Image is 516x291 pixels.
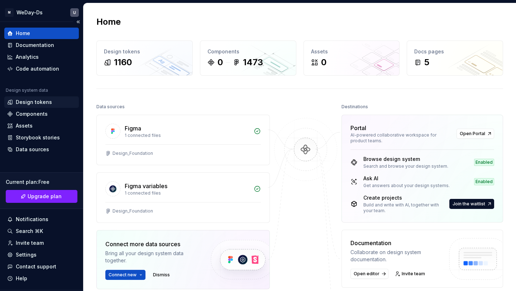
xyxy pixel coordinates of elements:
div: Design tokens [16,99,52,106]
div: Connect more data sources [105,240,199,248]
div: Figma [125,124,141,133]
span: Dismiss [153,272,170,278]
div: Create projects [363,194,448,201]
div: M [5,8,14,17]
div: Enabled [474,178,494,185]
div: Data sources [96,102,125,112]
div: Contact support [16,263,56,270]
a: Open editor [350,269,388,279]
div: Ask AI [363,175,450,182]
a: Settings [4,249,79,261]
div: Help [16,275,27,282]
a: Home [4,28,79,39]
button: Join the waitlist [449,199,494,209]
h2: Home [96,16,121,28]
span: Open editor [354,271,379,277]
a: Docs pages5 [407,40,503,76]
div: Search and browse your design system. [363,163,448,169]
div: Search ⌘K [16,228,43,235]
div: Components [16,110,48,118]
div: Build and write with AI, together with your team. [363,202,448,214]
div: Settings [16,251,37,258]
a: Design tokens1160 [96,40,193,76]
div: Destinations [341,102,368,112]
a: Components01473 [200,40,296,76]
a: Assets [4,120,79,132]
a: Assets0 [304,40,400,76]
div: Enabled [474,159,494,166]
div: 1 connected files [125,190,249,196]
a: Data sources [4,144,79,155]
div: Design_Foundation [113,208,153,214]
a: Open Portal [457,129,494,139]
div: Invite team [16,239,44,247]
button: Dismiss [150,270,173,280]
a: Analytics [4,51,79,63]
div: 0 [218,57,223,68]
div: Design system data [6,87,48,93]
div: AI-powered collaborative workspace for product teams. [350,132,452,144]
div: Browse design system [363,156,448,163]
div: Notifications [16,216,48,223]
a: Components [4,108,79,120]
span: Join the waitlist [453,201,485,207]
div: Analytics [16,53,39,61]
a: Design tokens [4,96,79,108]
div: Storybook stories [16,134,60,141]
div: Data sources [16,146,49,153]
div: Assets [311,48,392,55]
button: Notifications [4,214,79,225]
div: 1 connected files [125,133,249,138]
button: Help [4,273,79,284]
div: Get answers about your design systems. [363,183,450,189]
div: 1473 [243,57,263,68]
div: Portal [350,124,366,132]
div: 5 [424,57,429,68]
a: Figma variables1 connected filesDesign_Foundation [96,172,270,223]
div: Design tokens [104,48,185,55]
div: WeDay-Ds [16,9,43,16]
div: U [73,10,76,15]
div: Figma variables [125,182,167,190]
a: Figma1 connected filesDesign_Foundation [96,115,270,165]
span: Invite team [402,271,425,277]
a: Documentation [4,39,79,51]
div: Documentation [350,239,443,247]
div: Components [207,48,289,55]
div: 0 [321,57,326,68]
button: Search ⌘K [4,225,79,237]
a: Invite team [4,237,79,249]
div: Bring all your design system data together. [105,250,199,264]
a: Storybook stories [4,132,79,143]
button: Collapse sidebar [73,17,83,27]
div: Design_Foundation [113,151,153,156]
div: Code automation [16,65,59,72]
div: Home [16,30,30,37]
a: Invite team [393,269,428,279]
button: MWeDay-DsU [1,5,82,20]
span: Open Portal [460,131,485,137]
div: Current plan : Free [6,178,77,186]
div: Assets [16,122,33,129]
button: Contact support [4,261,79,272]
div: Docs pages [414,48,496,55]
div: Documentation [16,42,54,49]
span: Connect new [109,272,137,278]
button: Upgrade plan [6,190,77,203]
div: 1160 [114,57,132,68]
div: Collaborate on design system documentation. [350,249,443,263]
a: Code automation [4,63,79,75]
button: Connect new [105,270,145,280]
span: Upgrade plan [28,193,62,200]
